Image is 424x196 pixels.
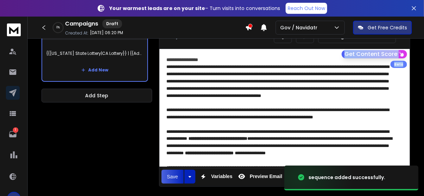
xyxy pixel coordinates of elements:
[197,170,234,184] button: Variables
[102,19,122,28] div: Draft
[109,5,205,12] strong: Your warmest leads are on your site
[7,23,21,36] img: logo
[162,170,184,184] button: Save
[46,44,143,63] p: {{[US_STATE] State Lottery|CA Lottery}} | {{Advertising & Marketing|Ads & Marketing}} Agency | {{...
[56,26,60,30] p: 0 %
[280,24,320,31] p: Gov / Navidatr
[342,50,407,58] button: Get Content Score
[390,61,407,68] div: Beta
[65,30,89,36] p: Created At:
[42,89,152,102] button: Add Step
[65,20,98,28] h1: Campaigns
[308,174,385,181] div: sequence added successfully.
[210,174,234,179] span: Variables
[353,21,412,35] button: Get Free Credits
[13,127,18,133] p: 1
[90,30,123,36] p: [DATE] 06:20 PM
[368,24,407,31] p: Get Free Credits
[109,5,280,12] p: – Turn visits into conversations
[248,174,284,179] span: Preview Email
[42,23,148,82] li: Step1CC/BCCA/Z Test{{[US_STATE] State Lottery|CA Lottery}} | {{Advertising & Marketing|Ads & Mark...
[286,3,327,14] a: Reach Out Now
[6,127,20,141] a: 1
[288,5,325,12] p: Reach Out Now
[76,63,114,77] button: Add New
[235,170,284,184] button: Preview Email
